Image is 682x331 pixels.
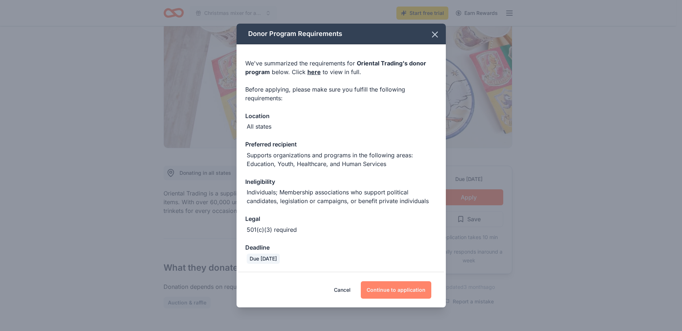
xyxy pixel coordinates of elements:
[245,177,437,186] div: Ineligibility
[247,225,297,234] div: 501(c)(3) required
[361,281,431,299] button: Continue to application
[245,85,437,102] div: Before applying, please make sure you fulfill the following requirements:
[237,24,446,44] div: Donor Program Requirements
[307,68,321,76] a: here
[334,281,351,299] button: Cancel
[245,214,437,223] div: Legal
[247,122,271,131] div: All states
[247,151,437,168] div: Supports organizations and programs in the following areas: Education, Youth, Healthcare, and Hum...
[245,243,437,252] div: Deadline
[247,254,280,264] div: Due [DATE]
[247,188,437,205] div: Individuals; Membership associations who support political candidates, legislation or campaigns, ...
[245,111,437,121] div: Location
[245,59,437,76] div: We've summarized the requirements for below. Click to view in full.
[245,140,437,149] div: Preferred recipient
